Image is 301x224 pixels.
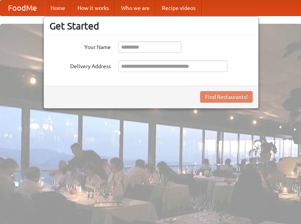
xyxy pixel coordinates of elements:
[44,0,71,16] a: Home
[49,41,111,51] label: Your Name
[115,0,156,16] a: Who we are
[200,91,253,103] button: Find Restaurants!
[0,0,44,16] a: FoodMe
[156,0,202,16] a: Recipe videos
[71,0,115,16] a: How it works
[49,60,111,70] label: Delivery Address
[49,20,253,32] h3: Get Started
